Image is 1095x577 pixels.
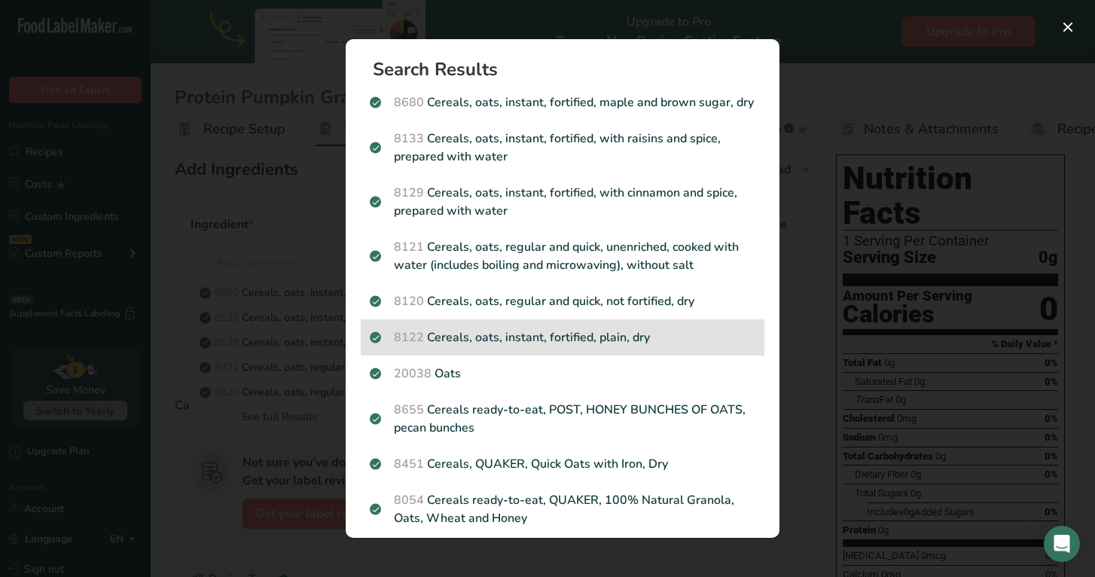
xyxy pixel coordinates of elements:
span: 8120 [394,293,424,310]
p: Cereals, oats, instant, fortified, with cinnamon and spice, prepared with water [370,184,755,220]
p: Cereals, oats, instant, fortified, plain, dry [370,328,755,347]
div: Open Intercom Messenger [1044,526,1080,562]
p: Cereals, QUAKER, Quick Oats with Iron, Dry [370,455,755,473]
h1: Search Results [373,60,764,78]
span: 8451 [394,456,424,472]
p: Cereals ready-to-eat, POST, HONEY BUNCHES OF OATS, pecan bunches [370,401,755,437]
span: 8655 [394,401,424,418]
span: 8680 [394,94,424,111]
span: 8121 [394,239,424,255]
span: 8122 [394,329,424,346]
p: Cereals, oats, regular and quick, not fortified, dry [370,292,755,310]
span: 8054 [394,492,424,508]
span: 8129 [394,185,424,201]
p: Cereals, oats, instant, fortified, with raisins and spice, prepared with water [370,130,755,166]
p: Cereals, oats, regular and quick, unenriched, cooked with water (includes boiling and microwaving... [370,238,755,274]
span: 20038 [394,365,432,382]
span: 8133 [394,130,424,147]
p: Cereals ready-to-eat, QUAKER, 100% Natural Granola, Oats, Wheat and Honey [370,491,755,527]
p: Cereals, oats, instant, fortified, maple and brown sugar, dry [370,93,755,111]
p: Oats [370,365,755,383]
